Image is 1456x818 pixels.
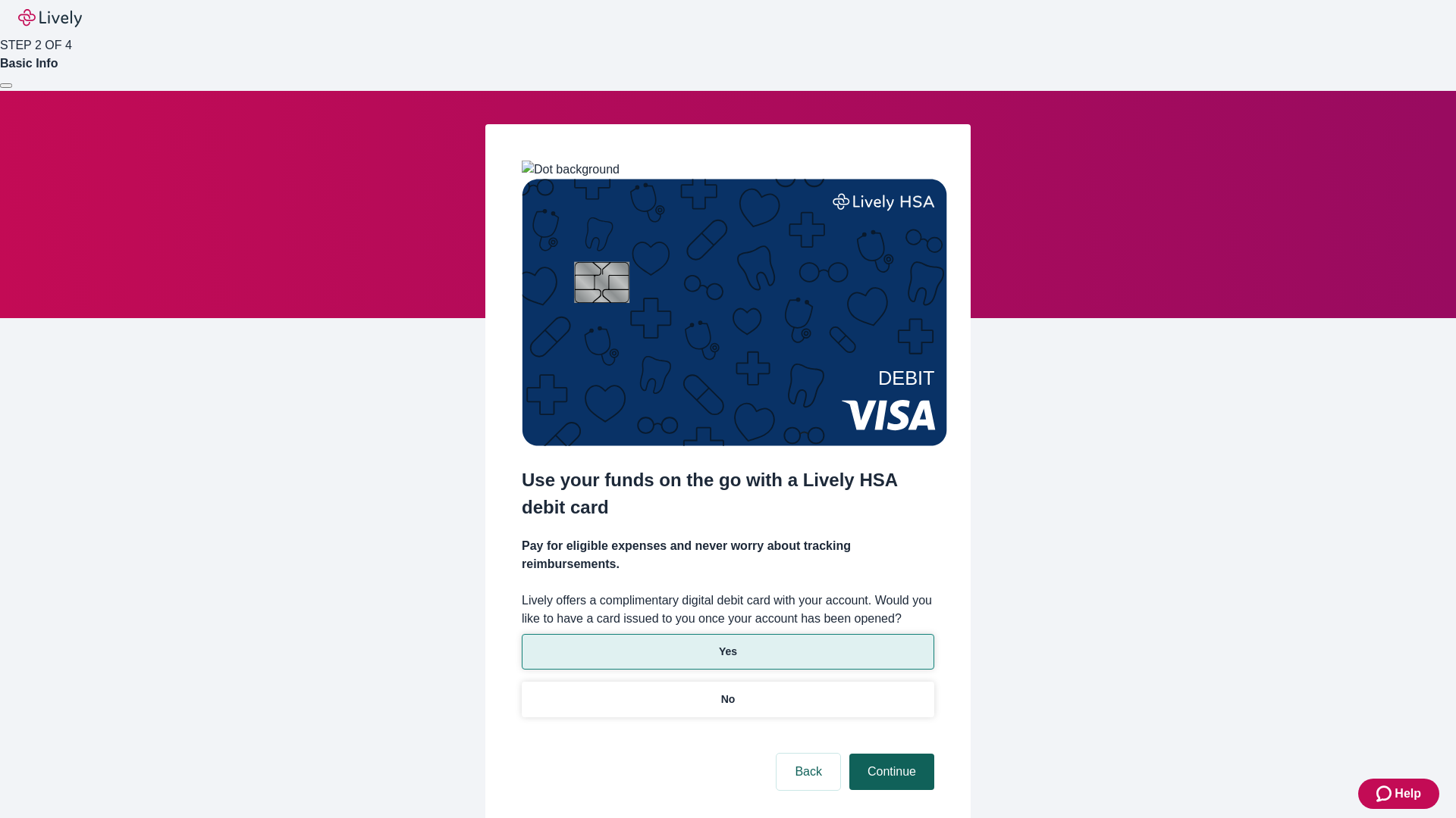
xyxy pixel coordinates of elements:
[18,9,82,27] img: Lively
[522,467,934,521] h2: Use your funds on the go with a Lively HSA debit card
[1358,779,1439,809] button: Zendesk support iconHelp
[522,161,620,179] img: Dot background
[719,644,737,660] p: Yes
[777,754,840,790] button: Back
[522,179,947,446] img: Debit card
[849,754,934,790] button: Continue
[522,537,934,573] h4: Pay for eligible expenses and never worry about tracking reimbursements.
[522,682,934,717] button: No
[522,634,934,670] button: Yes
[1395,785,1421,803] span: Help
[1376,785,1395,803] svg: Zendesk support icon
[721,692,736,707] p: No
[522,592,934,628] label: Lively offers a complimentary digital debit card with your account. Would you like to have a card...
